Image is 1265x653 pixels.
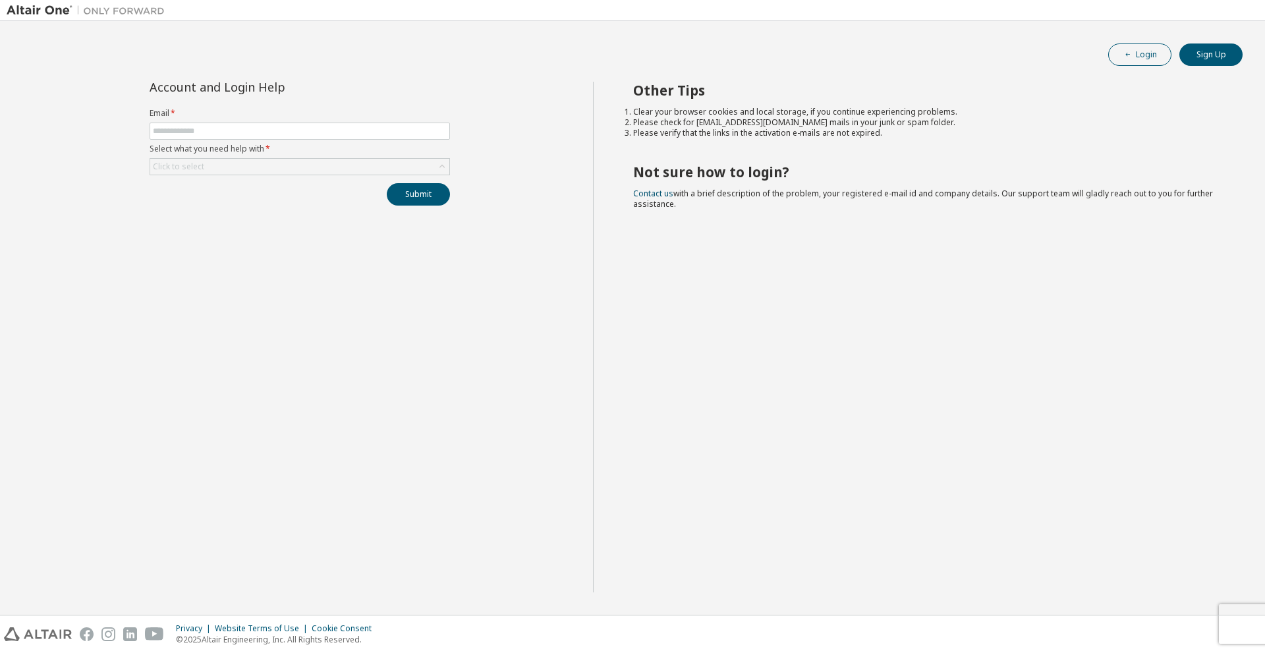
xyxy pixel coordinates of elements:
p: © 2025 Altair Engineering, Inc. All Rights Reserved. [176,634,379,645]
img: instagram.svg [101,627,115,641]
div: Website Terms of Use [215,623,312,634]
img: facebook.svg [80,627,94,641]
div: Click to select [153,161,204,172]
img: Altair One [7,4,171,17]
label: Select what you need help with [150,144,450,154]
img: youtube.svg [145,627,164,641]
div: Account and Login Help [150,82,390,92]
img: altair_logo.svg [4,627,72,641]
h2: Other Tips [633,82,1220,99]
div: Cookie Consent [312,623,379,634]
img: linkedin.svg [123,627,137,641]
button: Login [1108,43,1171,66]
span: with a brief description of the problem, your registered e-mail id and company details. Our suppo... [633,188,1213,210]
a: Contact us [633,188,673,199]
li: Clear your browser cookies and local storage, if you continue experiencing problems. [633,107,1220,117]
div: Privacy [176,623,215,634]
li: Please verify that the links in the activation e-mails are not expired. [633,128,1220,138]
button: Submit [387,183,450,206]
button: Sign Up [1179,43,1243,66]
div: Click to select [150,159,449,175]
label: Email [150,108,450,119]
h2: Not sure how to login? [633,163,1220,181]
li: Please check for [EMAIL_ADDRESS][DOMAIN_NAME] mails in your junk or spam folder. [633,117,1220,128]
